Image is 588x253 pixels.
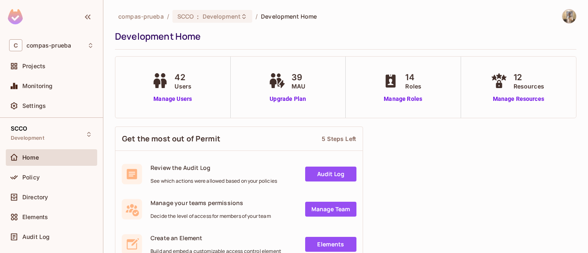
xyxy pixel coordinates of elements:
span: SCCO [11,125,28,132]
span: 42 [174,71,191,84]
img: SReyMgAAAABJRU5ErkJggg== [8,9,23,24]
span: See which actions were allowed based on your policies [151,178,277,184]
a: Audit Log [305,167,356,181]
span: Resources [514,82,544,91]
span: Development [11,135,44,141]
span: Policy [22,174,40,181]
a: Manage Users [150,95,196,103]
span: 12 [514,71,544,84]
a: Elements [305,237,356,252]
span: Projects [22,63,45,69]
li: / [167,12,169,20]
span: Home [22,154,39,161]
span: 14 [405,71,421,84]
span: Create an Element [151,234,281,242]
span: Settings [22,103,46,109]
span: 39 [292,71,305,84]
li: / [256,12,258,20]
span: Development Home [261,12,317,20]
span: SCCO [177,12,194,20]
span: Monitoring [22,83,53,89]
span: Directory [22,194,48,200]
span: Decide the level of access for members of your team [151,213,271,220]
span: the active workspace [118,12,164,20]
a: Manage Team [305,202,356,217]
div: Development Home [115,30,572,43]
a: Upgrade Plan [267,95,309,103]
a: Manage Resources [489,95,548,103]
span: Audit Log [22,234,50,240]
span: Elements [22,214,48,220]
div: 5 Steps Left [322,135,356,143]
span: MAU [292,82,305,91]
span: Development [203,12,241,20]
span: Get the most out of Permit [122,134,220,144]
a: Manage Roles [380,95,425,103]
span: Manage your teams permissions [151,199,271,207]
img: David Villegas [562,10,576,23]
span: Roles [405,82,421,91]
span: Review the Audit Log [151,164,277,172]
span: C [9,39,22,51]
span: Users [174,82,191,91]
span: Workspace: compas-prueba [26,42,71,49]
span: : [196,13,199,20]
